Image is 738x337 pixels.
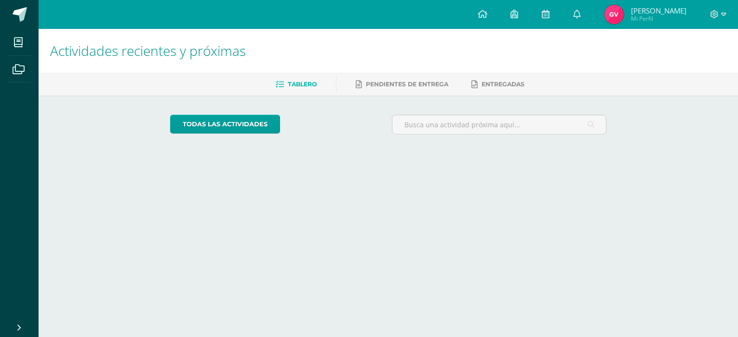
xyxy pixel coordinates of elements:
[50,41,246,60] span: Actividades recientes y próximas
[366,81,448,88] span: Pendientes de entrega
[631,14,686,23] span: Mi Perfil
[170,115,280,134] a: todas las Actividades
[604,5,624,24] img: 7dc5dd6dc5eac2a4813ab7ae4b6d8255.png
[288,81,317,88] span: Tablero
[276,77,317,92] a: Tablero
[356,77,448,92] a: Pendientes de entrega
[482,81,524,88] span: Entregadas
[392,115,606,134] input: Busca una actividad próxima aquí...
[471,77,524,92] a: Entregadas
[631,6,686,15] span: [PERSON_NAME]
